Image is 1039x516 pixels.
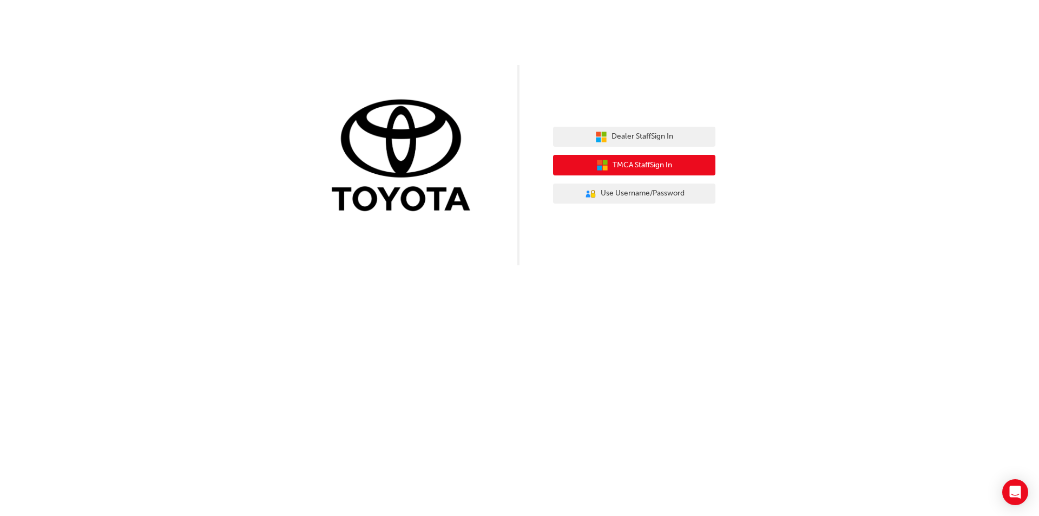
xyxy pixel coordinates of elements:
[613,159,672,172] span: TMCA Staff Sign In
[611,130,673,143] span: Dealer Staff Sign In
[324,97,486,217] img: Trak
[553,184,715,204] button: Use Username/Password
[553,155,715,175] button: TMCA StaffSign In
[553,127,715,147] button: Dealer StaffSign In
[1002,479,1028,505] div: Open Intercom Messenger
[601,187,685,200] span: Use Username/Password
